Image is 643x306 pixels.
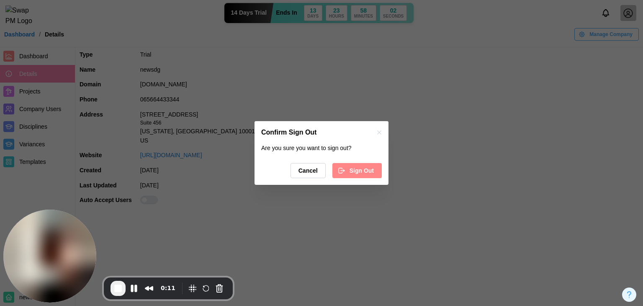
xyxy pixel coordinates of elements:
[291,163,326,178] button: Cancel
[350,163,374,178] span: Sign Out
[261,144,382,153] div: Are you sure you want to sign out?
[298,163,318,178] span: Cancel
[261,129,316,136] h2: Confirm Sign Out
[332,163,382,178] button: Sign Out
